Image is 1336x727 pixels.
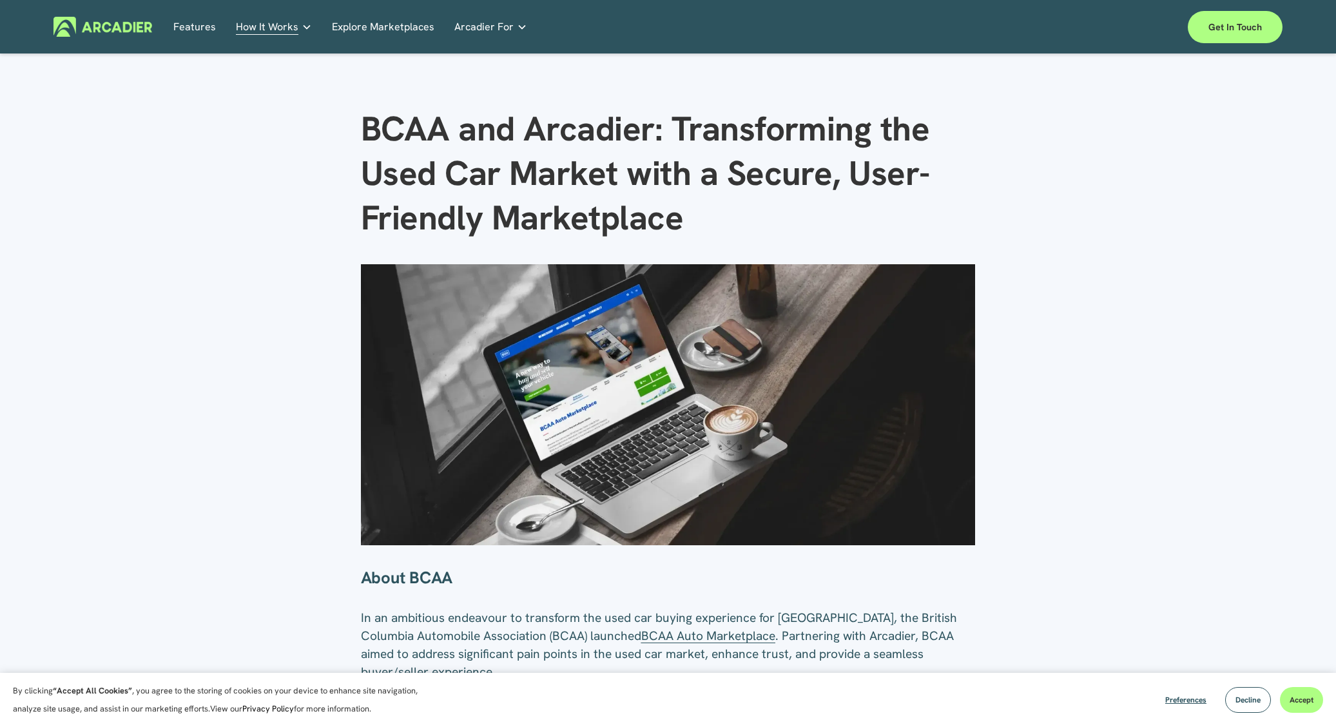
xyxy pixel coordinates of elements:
[454,17,527,37] a: folder dropdown
[361,107,976,240] h1: BCAA and Arcadier: Transforming the Used Car Market with a Secure, User-Friendly Marketplace
[1280,687,1323,713] button: Accept
[1165,695,1206,705] span: Preferences
[1225,687,1271,713] button: Decline
[173,17,216,37] a: Features
[236,17,312,37] a: folder dropdown
[361,567,452,588] strong: About BCAA
[242,703,294,714] a: Privacy Policy
[361,628,957,680] span: . Partnering with Arcadier, BCAA aimed to address significant pain points in the used car market,...
[641,628,775,644] a: BCAA Auto Marketplace
[1235,695,1261,705] span: Decline
[13,682,432,718] p: By clicking , you agree to the storing of cookies on your device to enhance site navigation, anal...
[1156,687,1216,713] button: Preferences
[53,685,132,696] strong: “Accept All Cookies”
[1188,11,1283,43] a: Get in touch
[53,17,152,37] img: Arcadier
[361,610,960,644] span: In an ambitious endeavour to transform the used car buying experience for [GEOGRAPHIC_DATA], the ...
[332,17,434,37] a: Explore Marketplaces
[1290,695,1313,705] span: Accept
[236,18,298,36] span: How It Works
[454,18,514,36] span: Arcadier For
